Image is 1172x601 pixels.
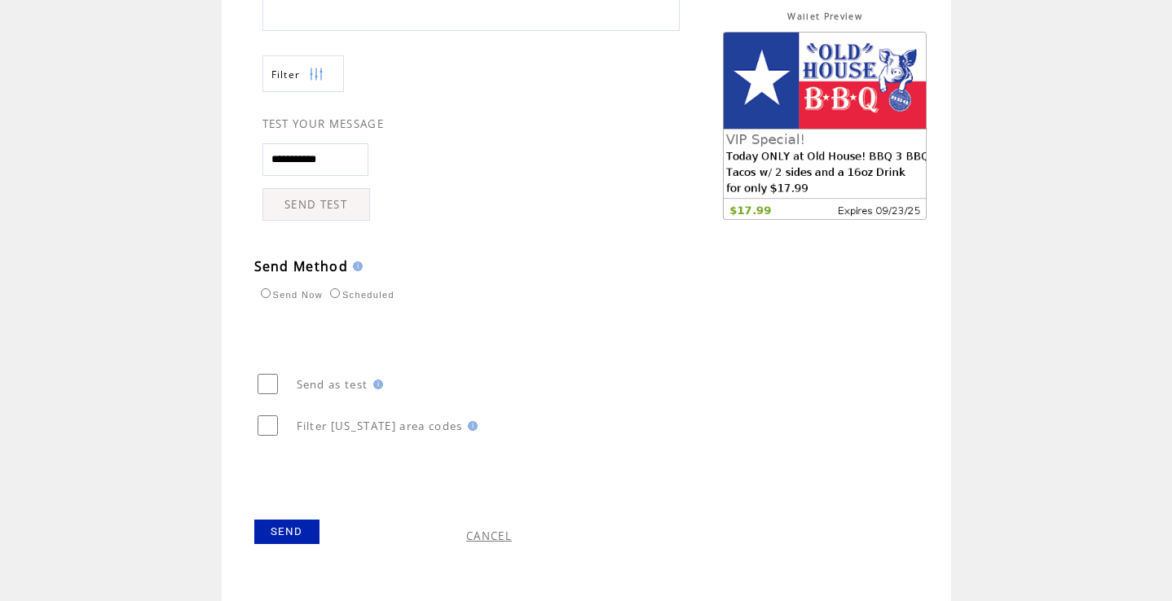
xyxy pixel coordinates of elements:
a: CANCEL [466,529,512,543]
span: Send Method [254,257,349,275]
label: Scheduled [326,290,394,300]
img: help.gif [463,421,478,431]
a: Filter [262,55,344,92]
span: Show filters [271,68,301,81]
img: help.gif [368,379,383,389]
input: Scheduled [330,288,340,298]
a: SEND [254,520,319,544]
span: TEST YOUR MESSAGE [262,116,385,131]
span: Send as test [297,377,368,392]
span: Wallet Preview [787,11,862,22]
a: SEND TEST [262,188,370,221]
img: images [723,32,927,219]
img: filters.png [309,56,324,93]
input: Send Now [261,288,271,298]
label: Send Now [257,290,323,300]
img: help.gif [348,261,363,271]
span: Filter [US_STATE] area codes [297,419,463,433]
